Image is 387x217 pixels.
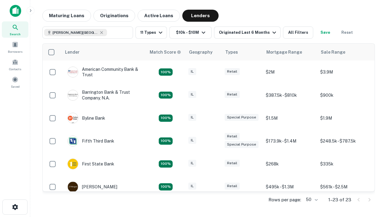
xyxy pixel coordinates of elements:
[61,44,146,61] th: Lender
[68,136,78,146] img: picture
[225,91,240,98] div: Retail
[283,27,313,39] button: All Filters
[225,160,240,167] div: Retail
[42,10,91,22] button: Maturing Loans
[225,114,259,121] div: Special Purpose
[10,32,21,36] span: Search
[67,90,140,100] div: Barrington Bank & Trust Company, N.a.
[317,83,372,106] td: $900k
[159,68,173,76] div: Matching Properties: 2, hasApolloMatch: undefined
[268,196,301,203] p: Rows per page:
[150,49,181,55] div: Capitalize uses an advanced AI algorithm to match your search with the best lender. The match sco...
[68,67,78,77] img: picture
[159,92,173,99] div: Matching Properties: 3, hasApolloMatch: undefined
[9,67,21,71] span: Contacts
[263,107,317,130] td: $1.5M
[317,107,372,130] td: $1.9M
[225,49,238,56] div: Types
[189,49,213,56] div: Geography
[138,10,180,22] button: Active Loans
[159,137,173,145] div: Matching Properties: 2, hasApolloMatch: undefined
[68,113,78,123] img: picture
[188,160,196,167] div: IL
[10,5,21,17] img: capitalize-icon.png
[225,183,240,190] div: Retail
[317,175,372,198] td: $561k - $2.5M
[225,133,240,140] div: Retail
[317,61,372,83] td: $3.9M
[68,182,78,192] img: picture
[68,159,78,169] img: picture
[263,44,317,61] th: Mortgage Range
[65,49,80,56] div: Lender
[317,130,372,153] td: $248.5k - $787.5k
[67,159,114,169] div: First State Bank
[53,30,98,35] span: [PERSON_NAME][GEOGRAPHIC_DATA], [GEOGRAPHIC_DATA]
[188,114,196,121] div: IL
[159,115,173,122] div: Matching Properties: 2, hasApolloMatch: undefined
[328,196,351,203] p: 1–23 of 23
[150,49,180,55] h6: Match Score
[135,27,167,39] button: 11 Types
[169,27,212,39] button: $10k - $10M
[263,61,317,83] td: $2M
[214,27,281,39] button: Originated Last 6 Months
[146,44,185,61] th: Capitalize uses an advanced AI algorithm to match your search with the best lender. The match sco...
[317,153,372,175] td: $335k
[263,130,317,153] td: $173.9k - $1.4M
[222,44,263,61] th: Types
[317,44,372,61] th: Sale Range
[68,90,78,100] img: picture
[263,83,317,106] td: $387.5k - $810k
[219,29,278,36] div: Originated Last 6 Months
[67,181,117,192] div: [PERSON_NAME]
[185,44,222,61] th: Geography
[182,10,219,22] button: Lenders
[2,74,28,90] a: Saved
[67,136,114,146] div: Fifth Third Bank
[225,141,259,148] div: Special Purpose
[266,49,302,56] div: Mortgage Range
[225,68,240,75] div: Retail
[321,49,345,56] div: Sale Range
[263,175,317,198] td: $495k - $1.3M
[337,27,357,39] button: Reset
[67,67,140,77] div: American Community Bank & Trust
[188,68,196,75] div: IL
[159,160,173,168] div: Matching Properties: 2, hasApolloMatch: undefined
[2,21,28,38] a: Search
[188,183,196,190] div: IL
[159,183,173,190] div: Matching Properties: 3, hasApolloMatch: undefined
[188,91,196,98] div: IL
[357,169,387,198] iframe: Chat Widget
[67,113,105,124] div: Byline Bank
[93,10,135,22] button: Originations
[2,39,28,55] a: Borrowers
[8,49,22,54] span: Borrowers
[263,153,317,175] td: $268k
[2,56,28,73] a: Contacts
[188,137,196,144] div: IL
[304,195,319,204] div: 50
[11,84,20,89] span: Saved
[316,27,335,39] button: Save your search to get updates of matches that match your search criteria.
